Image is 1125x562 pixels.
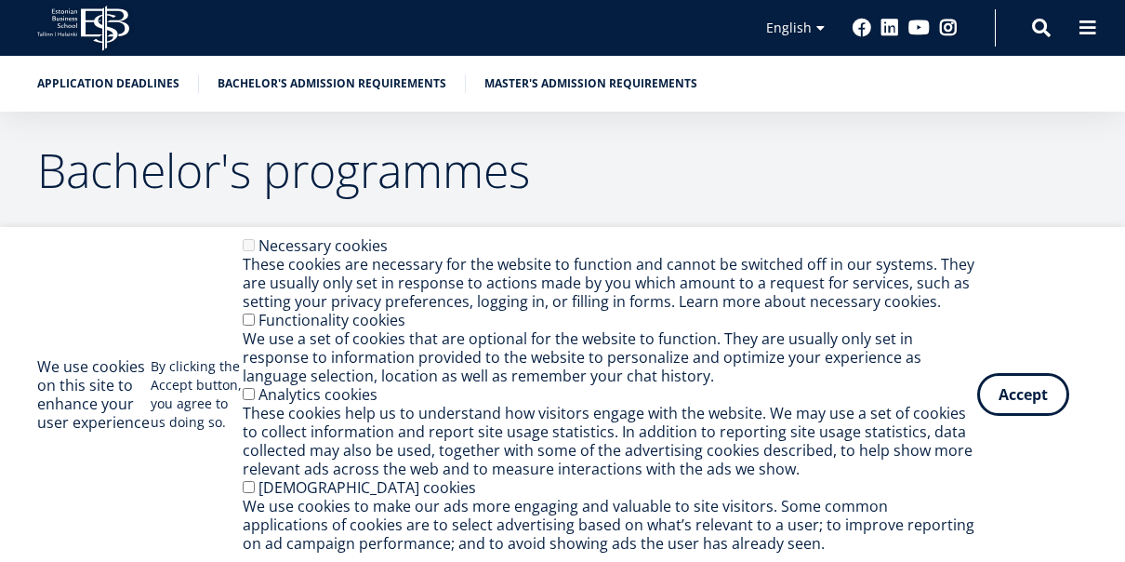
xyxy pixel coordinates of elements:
[258,477,476,498] label: [DEMOGRAPHIC_DATA] cookies
[258,235,388,256] label: Necessary cookies
[908,19,930,37] a: Youtube
[258,310,405,330] label: Functionality cookies
[243,404,977,478] div: These cookies help us to understand how visitors engage with the website. We may use a set of coo...
[243,329,977,385] div: We use a set of cookies that are optional for the website to function. They are usually only set ...
[880,19,899,37] a: Linkedin
[37,147,920,194] h2: Bachelor's programmes
[243,497,977,553] div: We use cookies to make our ads more engaging and valuable to site visitors. Some common applicati...
[37,74,179,93] a: Application deadlines
[853,19,871,37] a: Facebook
[939,19,958,37] a: Instagram
[151,357,243,432] p: By clicking the Accept button, you agree to us doing so.
[258,384,377,405] label: Analytics cookies
[243,255,977,311] div: These cookies are necessary for the website to function and cannot be switched off in our systems...
[977,373,1069,416] button: Accept
[37,357,151,432] h2: We use cookies on this site to enhance your user experience
[484,74,697,93] a: Master's admission requirements
[218,74,446,93] a: Bachelor's admission requirements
